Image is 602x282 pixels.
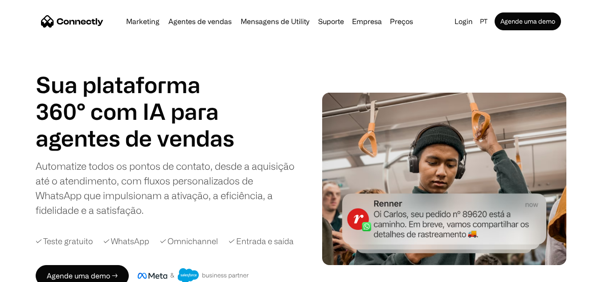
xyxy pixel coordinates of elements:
[36,125,241,151] div: 1 of 4
[476,15,493,28] div: pt
[229,235,294,247] div: ✓ Entrada e saída
[36,125,241,151] h1: agentes de vendas
[352,15,382,28] div: Empresa
[9,266,53,279] aside: Language selected: Português (Brasil)
[386,18,417,25] a: Preços
[165,18,235,25] a: Agentes de vendas
[36,235,93,247] div: ✓ Teste gratuito
[349,15,385,28] div: Empresa
[237,18,313,25] a: Mensagens de Utility
[451,15,476,28] a: Login
[103,235,149,247] div: ✓ WhatsApp
[160,235,218,247] div: ✓ Omnichannel
[41,15,103,28] a: home
[36,125,241,151] div: carousel
[495,12,561,30] a: Agende uma demo
[123,18,163,25] a: Marketing
[480,15,487,28] div: pt
[36,159,298,217] div: Automatize todos os pontos de contato, desde a aquisição até o atendimento, com fluxos personaliz...
[36,71,241,125] h1: Sua plataforma 360° com IA para
[18,266,53,279] ul: Language list
[315,18,348,25] a: Suporte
